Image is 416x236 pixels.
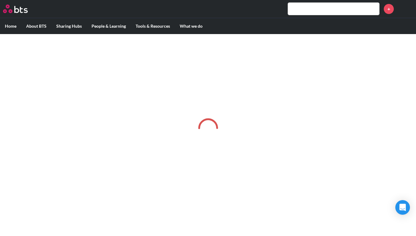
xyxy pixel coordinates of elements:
div: Open Intercom Messenger [395,200,410,215]
label: Tools & Resources [131,18,175,34]
img: Luiza Falcao [398,2,413,16]
label: People & Learning [87,18,131,34]
a: + [384,4,394,14]
a: Go home [3,5,39,13]
a: Profile [398,2,413,16]
label: What we do [175,18,207,34]
label: About BTS [21,18,51,34]
img: BTS Logo [3,5,28,13]
label: Sharing Hubs [51,18,87,34]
